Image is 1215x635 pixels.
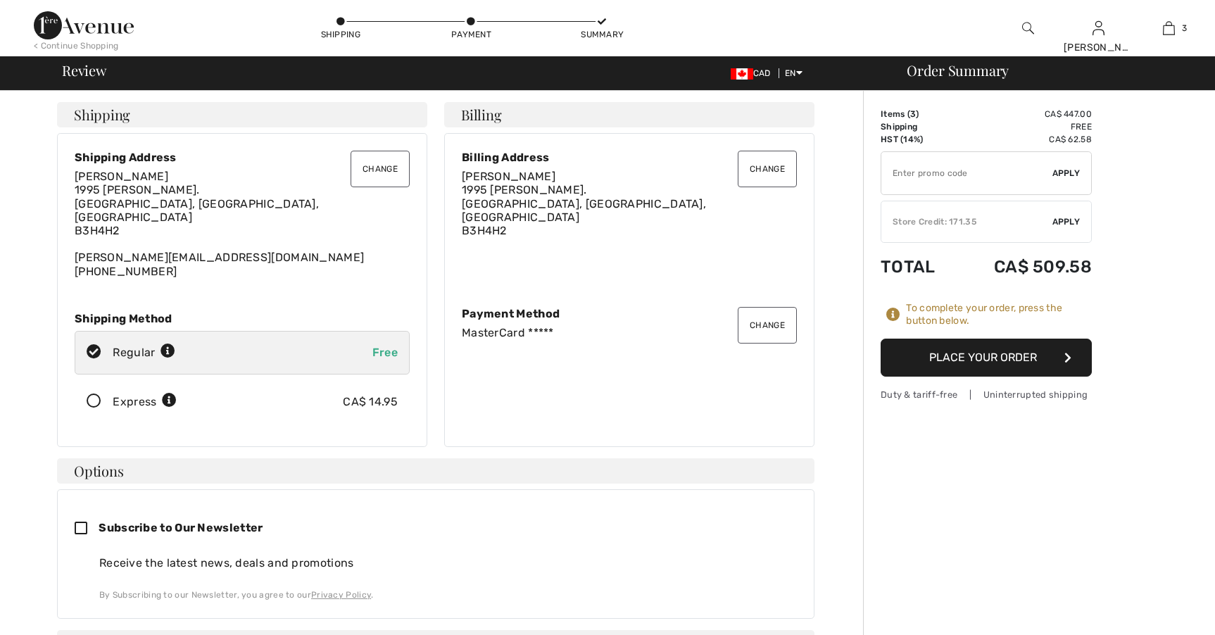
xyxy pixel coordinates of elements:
[738,151,797,187] button: Change
[57,458,814,484] h4: Options
[320,28,362,41] div: Shipping
[1134,20,1203,37] a: 3
[738,307,797,344] button: Change
[462,151,797,164] div: Billing Address
[906,302,1092,327] div: To complete your order, press the button below.
[62,63,106,77] span: Review
[731,68,776,78] span: CAD
[890,63,1207,77] div: Order Summary
[462,307,797,320] div: Payment Method
[1182,22,1187,34] span: 3
[34,39,119,52] div: < Continue Shopping
[462,183,706,237] span: 1995 [PERSON_NAME]. [GEOGRAPHIC_DATA], [GEOGRAPHIC_DATA], [GEOGRAPHIC_DATA] B3H4H2
[351,151,410,187] button: Change
[99,521,263,534] span: Subscribe to Our Newsletter
[956,108,1092,120] td: CA$ 447.00
[956,243,1092,291] td: CA$ 509.58
[731,68,753,80] img: Canadian Dollar
[75,312,410,325] div: Shipping Method
[372,346,398,359] span: Free
[75,170,410,278] div: [PERSON_NAME][EMAIL_ADDRESS][DOMAIN_NAME] [PHONE_NUMBER]
[451,28,493,41] div: Payment
[1093,20,1104,37] img: My Info
[1163,20,1175,37] img: My Bag
[34,11,134,39] img: 1ère Avenue
[75,151,410,164] div: Shipping Address
[881,133,956,146] td: HST (14%)
[956,133,1092,146] td: CA$ 62.58
[910,109,916,119] span: 3
[1022,20,1034,37] img: search the website
[75,183,319,237] span: 1995 [PERSON_NAME]. [GEOGRAPHIC_DATA], [GEOGRAPHIC_DATA], [GEOGRAPHIC_DATA] B3H4H2
[1052,215,1081,228] span: Apply
[1064,40,1133,55] div: [PERSON_NAME]
[462,170,555,183] span: [PERSON_NAME]
[99,589,797,601] div: By Subscribing to our Newsletter, you agree to our .
[881,243,956,291] td: Total
[311,590,371,600] a: Privacy Policy
[881,152,1052,194] input: Promo code
[74,108,130,122] span: Shipping
[113,394,177,410] div: Express
[881,339,1092,377] button: Place Your Order
[75,170,168,183] span: [PERSON_NAME]
[1052,167,1081,180] span: Apply
[99,555,797,572] div: Receive the latest news, deals and promotions
[881,215,1052,228] div: Store Credit: 171.35
[343,394,398,410] div: CA$ 14.95
[881,388,1092,401] div: Duty & tariff-free | Uninterrupted shipping
[581,28,623,41] div: Summary
[785,68,802,78] span: EN
[956,120,1092,133] td: Free
[461,108,501,122] span: Billing
[1093,21,1104,34] a: Sign In
[881,120,956,133] td: Shipping
[881,108,956,120] td: Items ( )
[113,344,175,361] div: Regular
